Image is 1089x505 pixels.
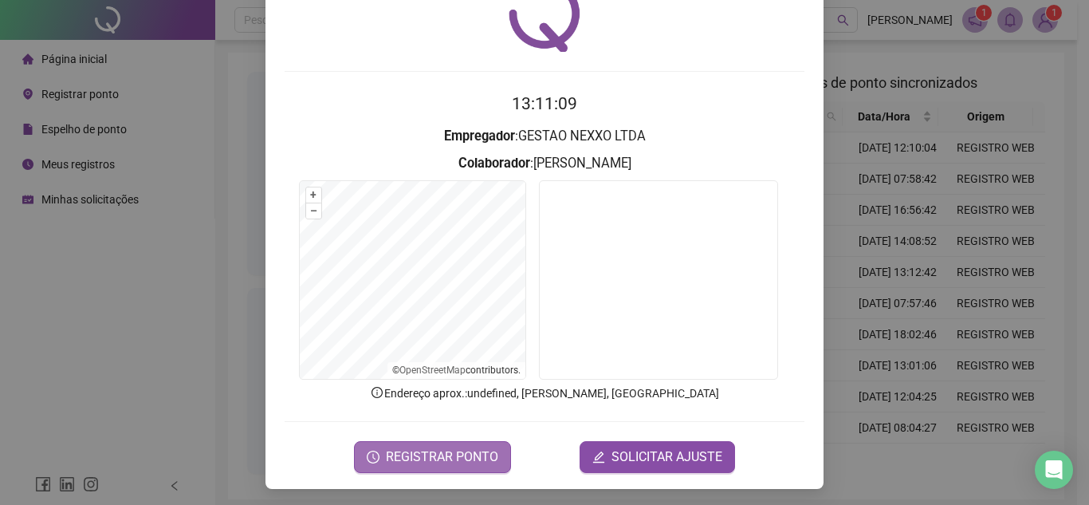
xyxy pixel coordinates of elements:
[285,385,804,402] p: Endereço aprox. : undefined, [PERSON_NAME], [GEOGRAPHIC_DATA]
[285,153,804,174] h3: : [PERSON_NAME]
[592,451,605,464] span: edit
[458,156,530,171] strong: Colaborador
[367,451,379,464] span: clock-circle
[392,365,521,376] li: © contributors.
[444,128,515,144] strong: Empregador
[580,441,735,473] button: editSOLICITAR AJUSTE
[370,385,384,400] span: info-circle
[399,365,466,376] a: OpenStreetMap
[611,448,722,467] span: SOLICITAR AJUSTE
[1035,451,1073,489] div: Open Intercom Messenger
[354,441,511,473] button: REGISTRAR PONTO
[512,94,577,113] time: 13:11:09
[285,126,804,147] h3: : GESTAO NEXXO LTDA
[386,448,498,467] span: REGISTRAR PONTO
[306,203,321,219] button: –
[306,187,321,203] button: +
